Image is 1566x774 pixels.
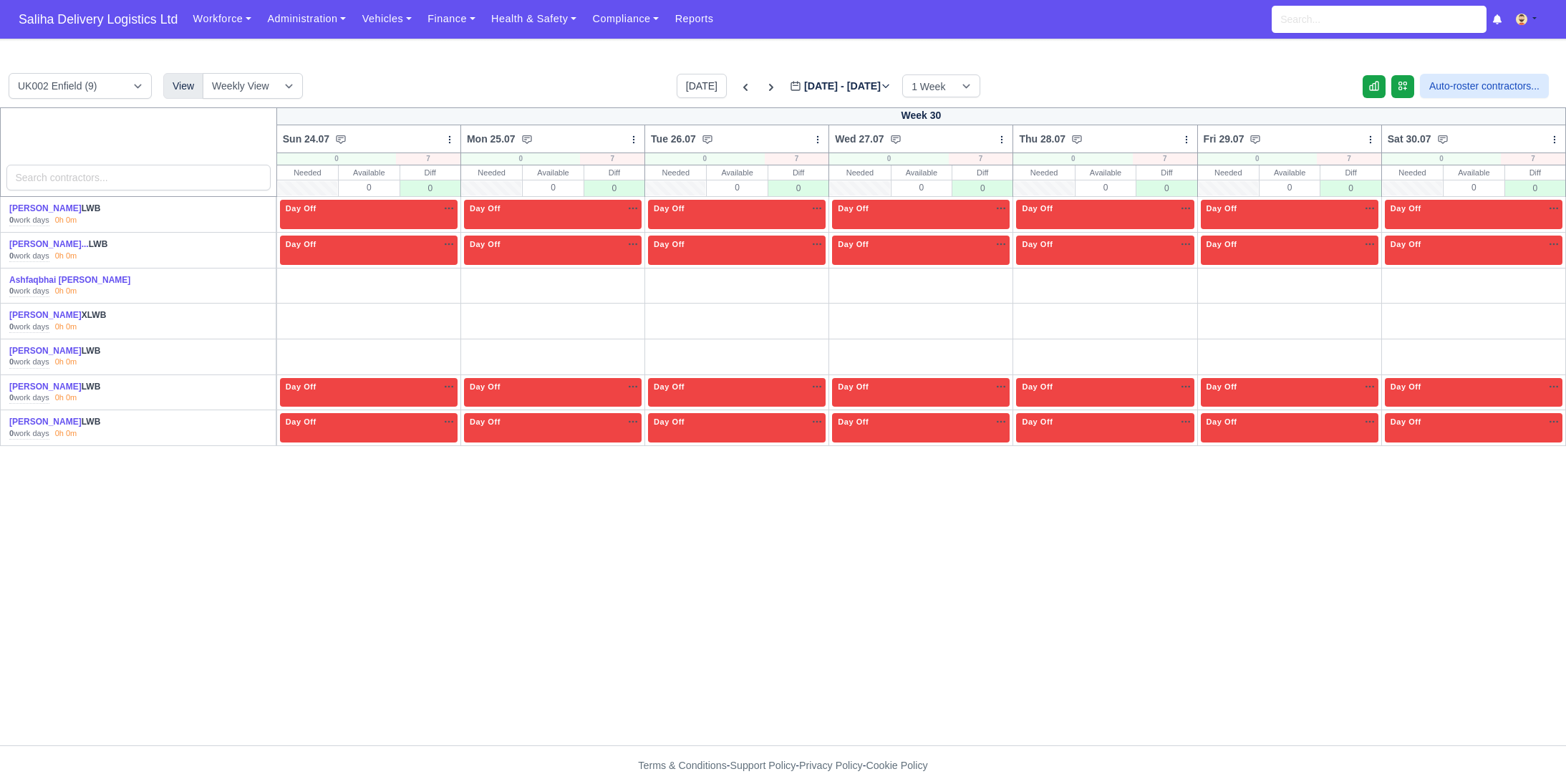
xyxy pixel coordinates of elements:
[277,153,397,165] div: 0
[1420,74,1549,98] button: Auto-roster contractors...
[645,153,765,165] div: 0
[645,165,706,180] div: Needed
[1382,153,1502,165] div: 0
[55,215,77,226] div: 0h 0m
[707,180,767,195] div: 0
[1204,203,1240,213] span: Day Off
[768,180,828,196] div: 0
[952,165,1012,180] div: Diff
[1198,165,1259,180] div: Needed
[467,239,503,249] span: Day Off
[1076,180,1136,195] div: 0
[354,5,420,33] a: Vehicles
[9,393,14,402] strong: 0
[467,203,503,213] span: Day Off
[1013,165,1074,180] div: Needed
[1136,165,1197,180] div: Diff
[9,216,14,224] strong: 0
[55,357,77,368] div: 0h 0m
[259,5,354,33] a: Administration
[55,251,77,262] div: 0h 0m
[9,357,14,366] strong: 0
[9,309,158,321] div: XLWB
[6,165,271,190] input: Search contractors...
[9,321,49,333] div: work days
[1388,239,1424,249] span: Day Off
[952,180,1012,196] div: 0
[9,310,82,320] a: [PERSON_NAME]
[891,165,952,180] div: Available
[1204,382,1240,392] span: Day Off
[638,760,726,771] a: Terms & Conditions
[400,165,460,180] div: Diff
[799,760,863,771] a: Privacy Policy
[55,286,77,297] div: 0h 0m
[277,165,338,180] div: Needed
[835,239,871,249] span: Day Off
[461,153,581,165] div: 0
[1204,132,1244,146] span: Fri 29.07
[1320,180,1381,196] div: 0
[9,382,82,392] a: [PERSON_NAME]
[1505,180,1565,196] div: 0
[1388,382,1424,392] span: Day Off
[163,73,203,99] div: View
[396,153,460,165] div: 7
[1388,417,1424,427] span: Day Off
[1444,165,1504,180] div: Available
[677,74,727,98] button: [DATE]
[707,165,767,180] div: Available
[835,417,871,427] span: Day Off
[9,392,49,404] div: work days
[9,203,158,215] div: LWB
[339,165,399,180] div: Available
[765,153,829,165] div: 7
[891,180,952,195] div: 0
[9,238,158,251] div: LWB
[651,203,687,213] span: Day Off
[185,5,259,33] a: Workforce
[1019,203,1055,213] span: Day Off
[1013,153,1133,165] div: 0
[467,132,516,146] span: Mon 25.07
[1019,132,1065,146] span: Thu 28.07
[1388,203,1424,213] span: Day Off
[483,5,585,33] a: Health & Safety
[11,5,185,34] span: Saliha Delivery Logistics Ltd
[829,165,890,180] div: Needed
[283,239,319,249] span: Day Off
[1382,165,1443,180] div: Needed
[467,382,503,392] span: Day Off
[55,428,77,440] div: 0h 0m
[651,132,696,146] span: Tue 26.07
[1019,417,1055,427] span: Day Off
[9,381,158,393] div: LWB
[1019,382,1055,392] span: Day Off
[375,758,1192,774] div: - - -
[1136,180,1197,196] div: 0
[461,165,522,180] div: Needed
[11,6,185,34] a: Saliha Delivery Logistics Ltd
[339,180,399,195] div: 0
[9,322,14,331] strong: 0
[790,78,891,95] label: [DATE] - [DATE]
[835,132,884,146] span: Wed 27.07
[9,239,89,249] a: [PERSON_NAME]...
[651,417,687,427] span: Day Off
[584,165,644,180] div: Diff
[1198,153,1318,165] div: 0
[283,132,329,146] span: Sun 24.07
[283,417,319,427] span: Day Off
[9,275,130,285] a: Ashfaqbhai [PERSON_NAME]
[730,760,796,771] a: Support Policy
[580,153,644,165] div: 7
[283,203,319,213] span: Day Off
[55,321,77,333] div: 0h 0m
[1076,165,1136,180] div: Available
[1388,132,1431,146] span: Sat 30.07
[9,357,49,368] div: work days
[9,345,158,357] div: LWB
[949,153,1013,165] div: 7
[9,416,158,428] div: LWB
[276,107,1565,125] div: Week 30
